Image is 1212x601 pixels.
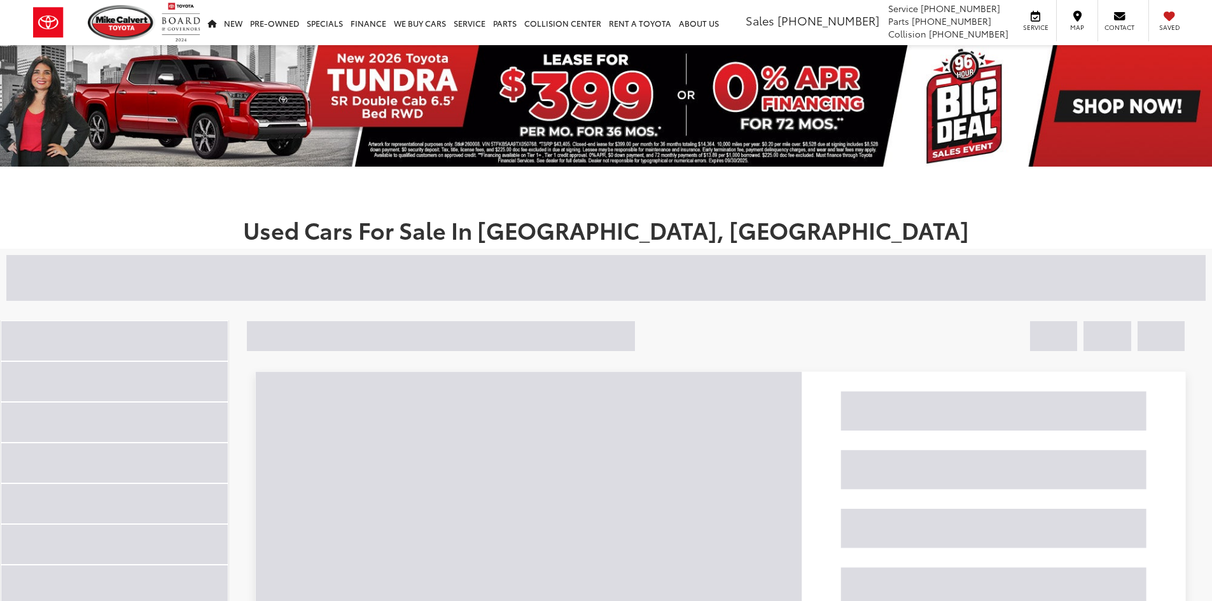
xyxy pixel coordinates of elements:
span: Collision [888,27,926,40]
span: [PHONE_NUMBER] [929,27,1008,40]
span: Service [1021,23,1050,32]
span: Sales [746,12,774,29]
span: Service [888,2,918,15]
span: [PHONE_NUMBER] [921,2,1000,15]
span: Map [1063,23,1091,32]
span: Parts [888,15,909,27]
span: [PHONE_NUMBER] [912,15,991,27]
img: Mike Calvert Toyota [88,5,155,40]
span: [PHONE_NUMBER] [777,12,879,29]
span: Contact [1104,23,1134,32]
span: Saved [1155,23,1183,32]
